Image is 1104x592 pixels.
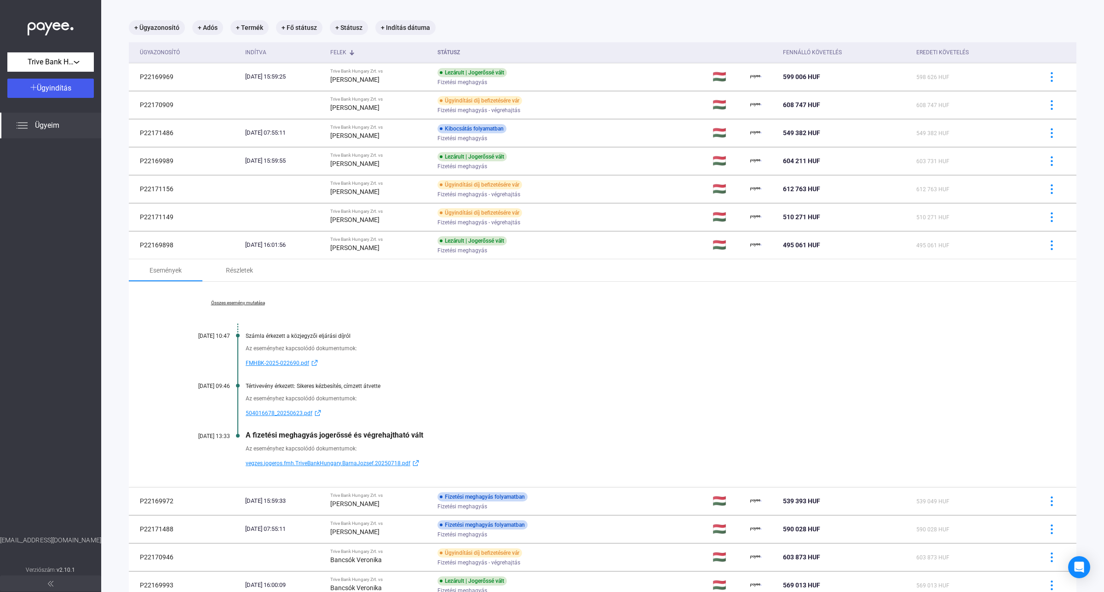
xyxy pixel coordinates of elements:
td: 🇭🇺 [709,175,747,203]
td: 🇭🇺 [709,147,747,175]
button: more-blue [1042,95,1061,114]
strong: Bancsók Veronika [330,584,382,592]
th: Státusz [434,42,709,63]
div: Fennálló követelés [783,47,842,58]
span: Ügyindítás [37,84,71,92]
td: 🇭🇺 [709,203,747,231]
img: payee-logo [750,183,761,194]
div: Fennálló követelés [783,47,908,58]
span: FMHBK-2025-022690.pdf [246,358,309,369]
div: Eredeti követelés [916,47,1030,58]
td: P22170909 [129,91,241,119]
img: more-blue [1047,184,1057,194]
td: P22171488 [129,515,241,543]
img: plus-white.svg [30,84,37,91]
button: Ügyindítás [7,79,94,98]
a: FMHBK-2025-022690.pdfexternal-link-blue [246,358,1030,369]
span: Fizetési meghagyás - végrehajtás [437,189,520,200]
td: P22170946 [129,543,241,571]
a: vegzes.jogeros.fmh.TriveBankHungary.BarnaJozsef.20250718.pdfexternal-link-blue [246,458,1030,469]
img: more-blue [1047,240,1057,250]
div: Trive Bank Hungary Zrt. vs [330,153,430,158]
button: Trive Bank Hungary Zrt. [7,52,94,72]
mat-chip: + Indítás dátuma [375,20,436,35]
div: Az eseményhez kapcsolódó dokumentumok: [246,444,1030,453]
strong: [PERSON_NAME] [330,160,379,167]
td: 🇭🇺 [709,119,747,147]
img: payee-logo [750,580,761,591]
span: Fizetési meghagyás - végrehajtás [437,217,520,228]
span: Fizetési meghagyás - végrehajtás [437,105,520,116]
span: Fizetési meghagyás [437,245,487,256]
div: Lezárult | Jogerőssé vált [437,68,507,77]
div: Fizetési meghagyás folyamatban [437,492,528,501]
span: 598 626 HUF [916,74,949,80]
span: 612 763 HUF [783,185,820,193]
span: 504016678_20250623.pdf [246,408,312,419]
span: Ügyeim [35,120,59,131]
a: Összes esemény mutatása [175,300,301,306]
div: Ügyindítási díj befizetésére vár [437,96,522,105]
img: payee-logo [750,211,761,222]
span: 612 763 HUF [916,186,949,193]
div: Felek [330,47,346,58]
td: 🇭🇺 [709,487,747,515]
button: more-blue [1042,547,1061,567]
span: 608 747 HUF [916,102,949,108]
strong: [PERSON_NAME] [330,528,379,535]
img: payee-logo [750,71,761,82]
div: Trive Bank Hungary Zrt. vs [330,521,430,526]
div: [DATE] 15:59:33 [245,496,323,506]
span: 539 049 HUF [916,498,949,505]
div: Lezárult | Jogerőssé vált [437,236,507,245]
img: payee-logo [750,127,761,138]
img: payee-logo [750,495,761,507]
img: external-link-blue [312,410,323,416]
span: Fizetési meghagyás [437,161,487,172]
div: [DATE] 07:55:11 [245,524,323,534]
div: Lezárult | Jogerőssé vált [437,576,507,586]
div: Fizetési meghagyás folyamatban [437,520,528,529]
span: 510 271 HUF [916,214,949,221]
td: P22171149 [129,203,241,231]
span: Fizetési meghagyás [437,501,487,512]
div: Felek [330,47,430,58]
div: Számla érkezett a közjegyzői eljárási díjról [246,333,1030,339]
span: 549 382 HUF [783,129,820,137]
mat-chip: + Ügyazonosító [129,20,185,35]
button: more-blue [1042,235,1061,255]
span: Fizetési meghagyás [437,133,487,144]
img: payee-logo [750,239,761,250]
button: more-blue [1042,519,1061,539]
td: 🇭🇺 [709,515,747,543]
img: white-payee-white-dot.svg [28,17,74,36]
div: [DATE] 15:59:55 [245,156,323,165]
div: Események [149,265,182,276]
strong: v2.10.1 [57,567,75,573]
mat-chip: + Termék [230,20,269,35]
div: Open Intercom Messenger [1068,556,1090,578]
td: P22171156 [129,175,241,203]
strong: Bancsók Veronika [330,556,382,564]
strong: [PERSON_NAME] [330,216,379,223]
img: more-blue [1047,212,1057,222]
div: [DATE] 15:59:25 [245,72,323,81]
div: Trive Bank Hungary Zrt. vs [330,181,430,186]
div: Eredeti követelés [916,47,969,58]
td: P22169972 [129,487,241,515]
button: more-blue [1042,207,1061,227]
img: payee-logo [750,99,761,110]
span: Fizetési meghagyás [437,77,487,88]
strong: [PERSON_NAME] [330,104,379,111]
mat-chip: + Adós [192,20,223,35]
span: 510 271 HUF [783,213,820,221]
button: more-blue [1042,179,1061,199]
div: Lezárult | Jogerőssé vált [437,152,507,161]
div: Trive Bank Hungary Zrt. vs [330,68,430,74]
strong: [PERSON_NAME] [330,132,379,139]
img: more-blue [1047,128,1057,138]
img: list.svg [17,120,28,131]
span: 603 873 HUF [916,554,949,561]
img: more-blue [1047,581,1057,590]
div: [DATE] 10:47 [175,333,230,339]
